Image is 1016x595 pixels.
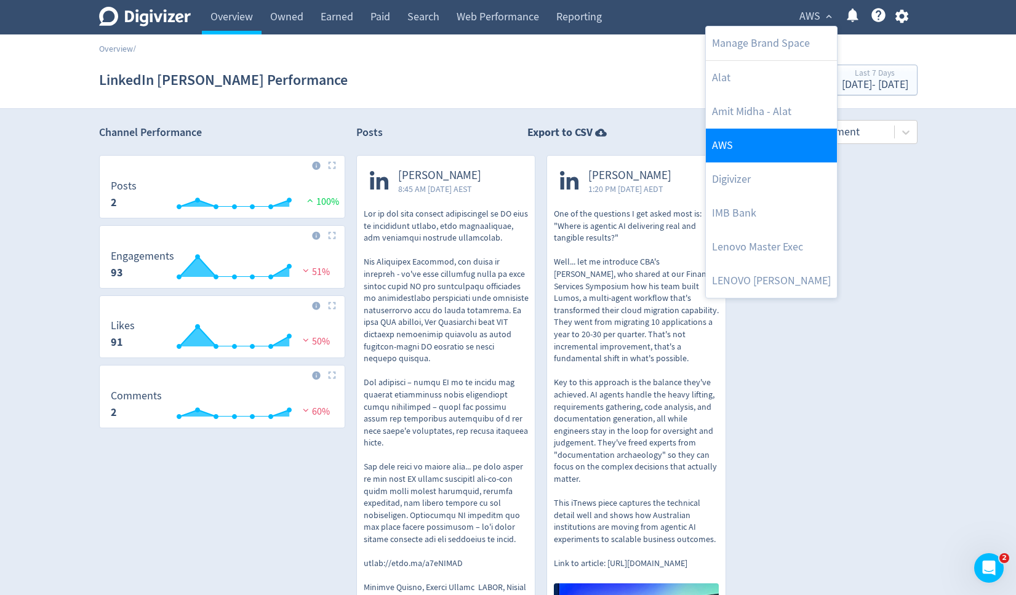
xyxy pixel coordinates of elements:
a: AWS [706,129,837,162]
a: Manage Brand Space [706,26,837,60]
a: IMB Bank [706,196,837,230]
a: LENOVO [PERSON_NAME] [706,264,837,298]
a: Digivizer [706,162,837,196]
a: Alat [706,61,837,95]
a: Lenovo Master Exec [706,230,837,264]
iframe: Intercom live chat [974,553,1004,583]
span: 2 [999,553,1009,563]
a: Amit Midha - Alat [706,95,837,129]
